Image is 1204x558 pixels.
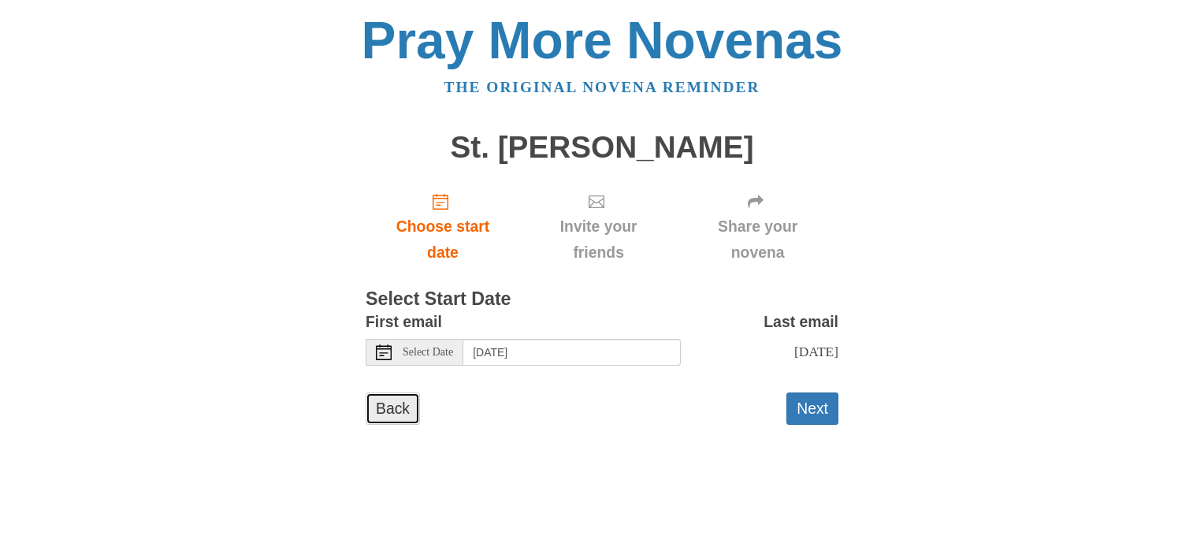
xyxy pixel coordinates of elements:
[366,392,420,425] a: Back
[520,180,677,273] div: Click "Next" to confirm your start date first.
[362,11,843,69] a: Pray More Novenas
[536,214,661,266] span: Invite your friends
[403,347,453,358] span: Select Date
[366,131,838,165] h1: St. [PERSON_NAME]
[693,214,823,266] span: Share your novena
[764,309,838,335] label: Last email
[366,309,442,335] label: First email
[366,289,838,310] h3: Select Start Date
[366,180,520,273] a: Choose start date
[794,344,838,359] span: [DATE]
[381,214,504,266] span: Choose start date
[444,79,760,95] a: The original novena reminder
[786,392,838,425] button: Next
[677,180,838,273] div: Click "Next" to confirm your start date first.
